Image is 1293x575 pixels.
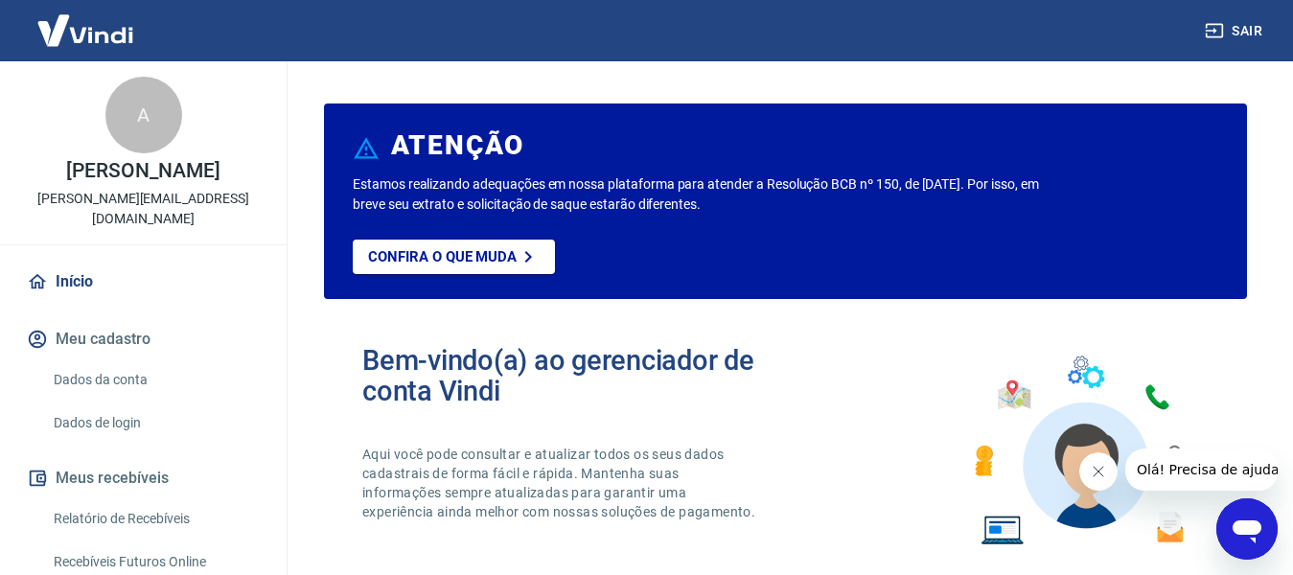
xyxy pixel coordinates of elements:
iframe: Botão para abrir a janela de mensagens [1216,498,1278,560]
iframe: Mensagem da empresa [1125,448,1278,491]
a: Relatório de Recebíveis [46,499,264,539]
button: Sair [1201,13,1270,49]
a: Dados da conta [46,360,264,400]
iframe: Fechar mensagem [1079,452,1118,491]
a: Confira o que muda [353,240,555,274]
button: Meu cadastro [23,318,264,360]
img: Imagem de um avatar masculino com diversos icones exemplificando as funcionalidades do gerenciado... [958,345,1209,557]
p: Estamos realizando adequações em nossa plataforma para atender a Resolução BCB nº 150, de [DATE].... [353,174,1045,215]
a: Dados de login [46,403,264,443]
p: [PERSON_NAME] [66,161,219,181]
h2: Bem-vindo(a) ao gerenciador de conta Vindi [362,345,786,406]
div: A [105,77,182,153]
img: Vindi [23,1,148,59]
p: Aqui você pode consultar e atualizar todos os seus dados cadastrais de forma fácil e rápida. Mant... [362,445,759,521]
p: [PERSON_NAME][EMAIL_ADDRESS][DOMAIN_NAME] [15,189,271,229]
span: Olá! Precisa de ajuda? [12,13,161,29]
h6: ATENÇÃO [391,136,524,155]
p: Confira o que muda [368,248,517,265]
a: Início [23,261,264,303]
button: Meus recebíveis [23,457,264,499]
